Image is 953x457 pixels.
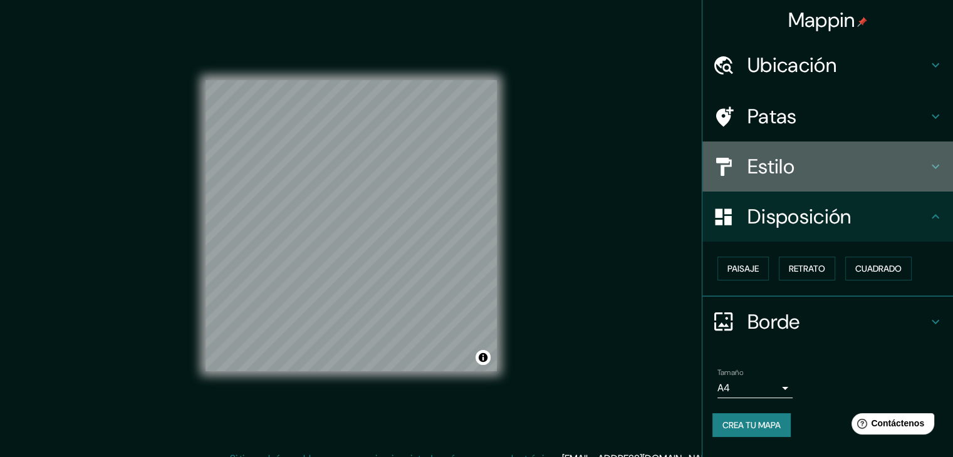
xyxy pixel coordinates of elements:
[788,7,855,33] font: Mappin
[702,91,953,141] div: Patas
[747,52,836,78] font: Ubicación
[857,17,867,27] img: pin-icon.png
[702,40,953,90] div: Ubicación
[747,153,794,180] font: Estilo
[717,381,730,394] font: A4
[722,419,781,431] font: Crea tu mapa
[747,103,797,130] font: Patas
[845,257,912,280] button: Cuadrado
[779,257,835,280] button: Retrato
[841,408,939,443] iframe: Lanzador de widgets de ayuda
[702,141,953,192] div: Estilo
[206,80,497,371] canvas: Mapa
[855,263,902,274] font: Cuadrado
[727,263,759,274] font: Paisaje
[476,350,491,365] button: Activar o desactivar atribución
[789,263,825,274] font: Retrato
[747,309,800,335] font: Borde
[712,413,791,437] button: Crea tu mapa
[717,378,793,398] div: A4
[702,192,953,242] div: Disposición
[702,297,953,347] div: Borde
[717,257,769,280] button: Paisaje
[747,203,851,230] font: Disposición
[717,367,743,377] font: Tamaño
